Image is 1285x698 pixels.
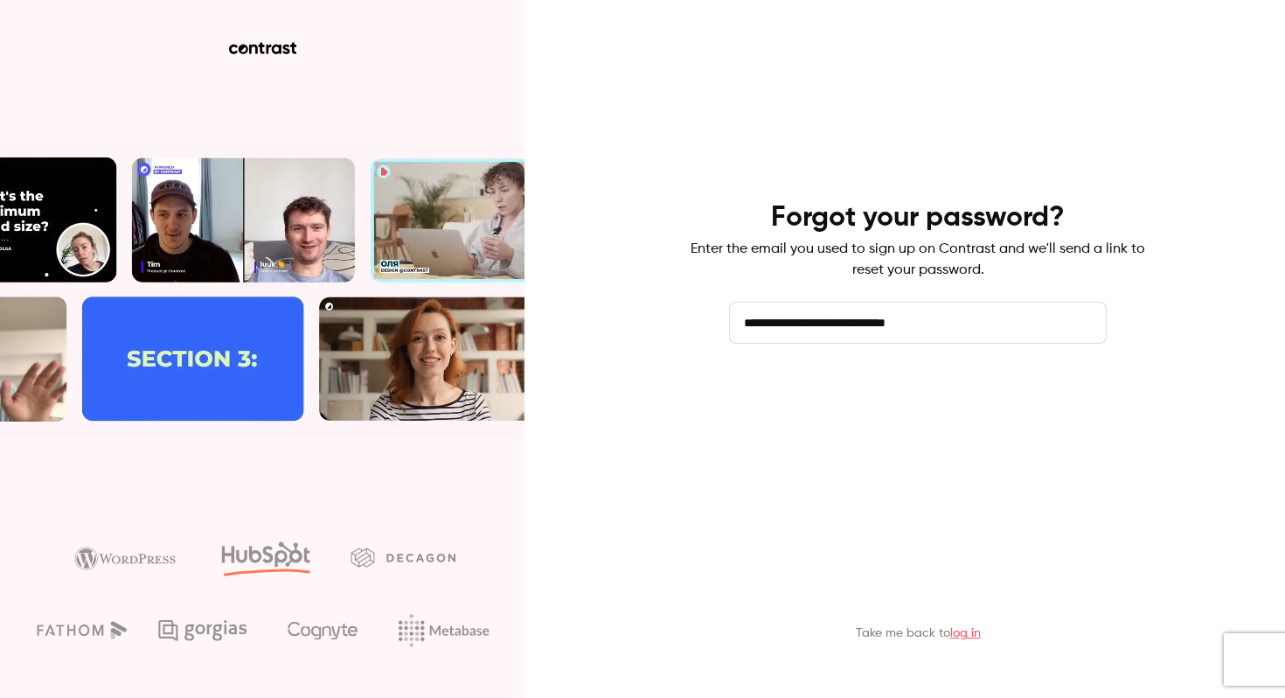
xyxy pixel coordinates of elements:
[856,625,981,642] p: Take me back to
[729,372,1107,414] button: Send reset email
[351,548,455,567] img: decagon
[771,200,1065,235] h4: Forgot your password?
[691,239,1145,281] p: Enter the email you used to sign up on Contrast and we'll send a link to reset your password.
[950,627,981,639] a: log in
